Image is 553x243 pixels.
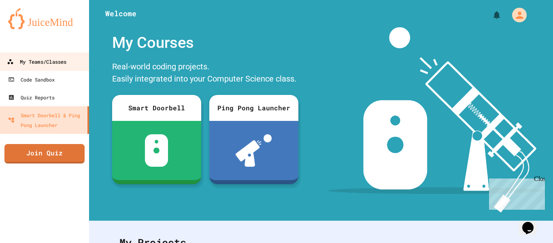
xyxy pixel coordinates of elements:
iframe: chat widget [486,175,545,210]
a: Join Quiz [4,144,85,163]
div: Code Sandbox [8,75,55,84]
div: Ping Pong Launcher [209,95,298,121]
div: Real-world coding projects. Easily integrated into your Computer Science class. [108,58,302,89]
div: My Notifications [477,8,504,22]
img: banner-image-my-projects.png [328,27,545,213]
img: ppl-with-ball.png [236,134,272,167]
div: Quiz Reports [8,92,55,102]
div: Chat with us now!Close [3,3,56,52]
div: My Courses [108,27,302,58]
div: My Teams/Classes [7,57,66,67]
img: sdb-white.svg [145,134,168,167]
div: Smart Doorbell [112,95,201,121]
iframe: chat widget [519,211,545,235]
div: My Account [504,6,529,24]
div: Smart Doorbell & Ping Pong Launcher [8,110,84,130]
img: logo-orange.svg [8,8,81,29]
